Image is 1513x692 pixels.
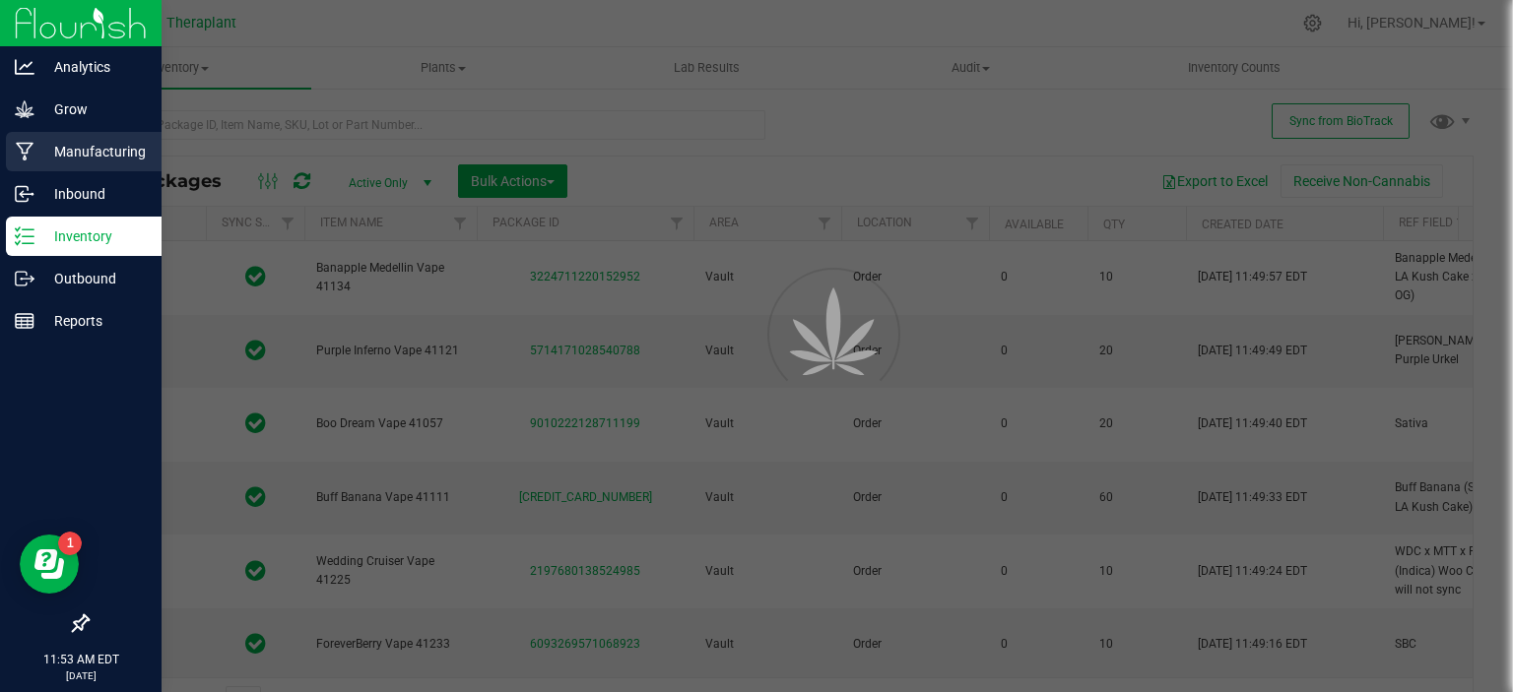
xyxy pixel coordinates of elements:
p: Outbound [34,267,153,290]
inline-svg: Analytics [15,57,34,77]
iframe: Resource center [20,535,79,594]
inline-svg: Grow [15,99,34,119]
inline-svg: Inbound [15,184,34,204]
p: [DATE] [9,668,153,683]
p: Grow [34,97,153,121]
inline-svg: Outbound [15,269,34,288]
p: Analytics [34,55,153,79]
p: Manufacturing [34,140,153,163]
inline-svg: Inventory [15,226,34,246]
p: Inventory [34,224,153,248]
iframe: Resource center unread badge [58,532,82,555]
inline-svg: Reports [15,311,34,331]
p: Reports [34,309,153,333]
p: 11:53 AM EDT [9,651,153,668]
p: Inbound [34,182,153,206]
inline-svg: Manufacturing [15,142,34,161]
